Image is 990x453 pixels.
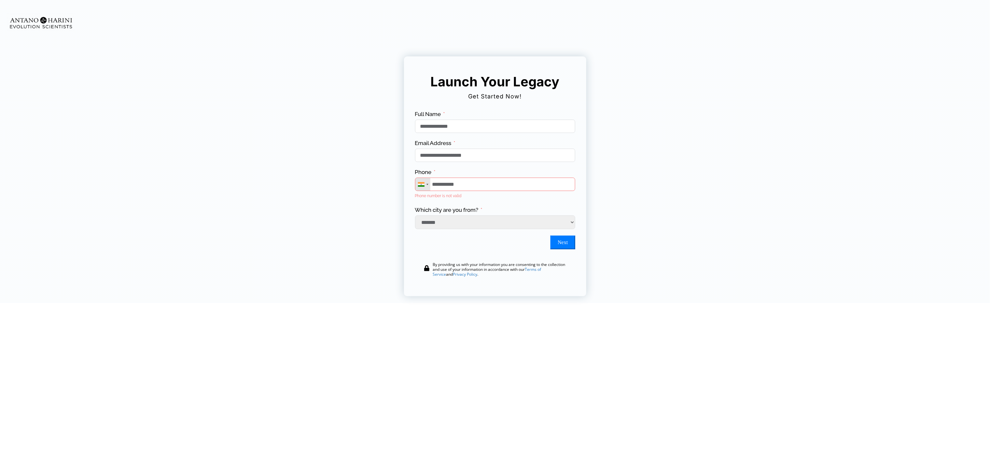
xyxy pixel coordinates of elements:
div: Phone number is not valid [415,192,575,200]
a: Terms of Service [433,267,541,277]
label: Full Name [415,110,445,118]
label: Email Address [415,139,456,147]
select: Which city are you from? [415,215,575,229]
input: Email Address [415,149,575,162]
label: Which city are you from? [415,206,483,214]
button: Next [551,236,575,249]
a: Privacy Policy [453,271,478,277]
h2: Get Started Now! [414,91,576,102]
input: Phone [415,178,575,191]
label: Phone [415,168,436,176]
h5: Launch Your Legacy [427,74,563,90]
img: Evolution-Scientist (2) [7,13,75,32]
div: By providing us with your information you are consenting to the collection and use of your inform... [433,262,570,277]
div: Telephone country code [415,178,430,191]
